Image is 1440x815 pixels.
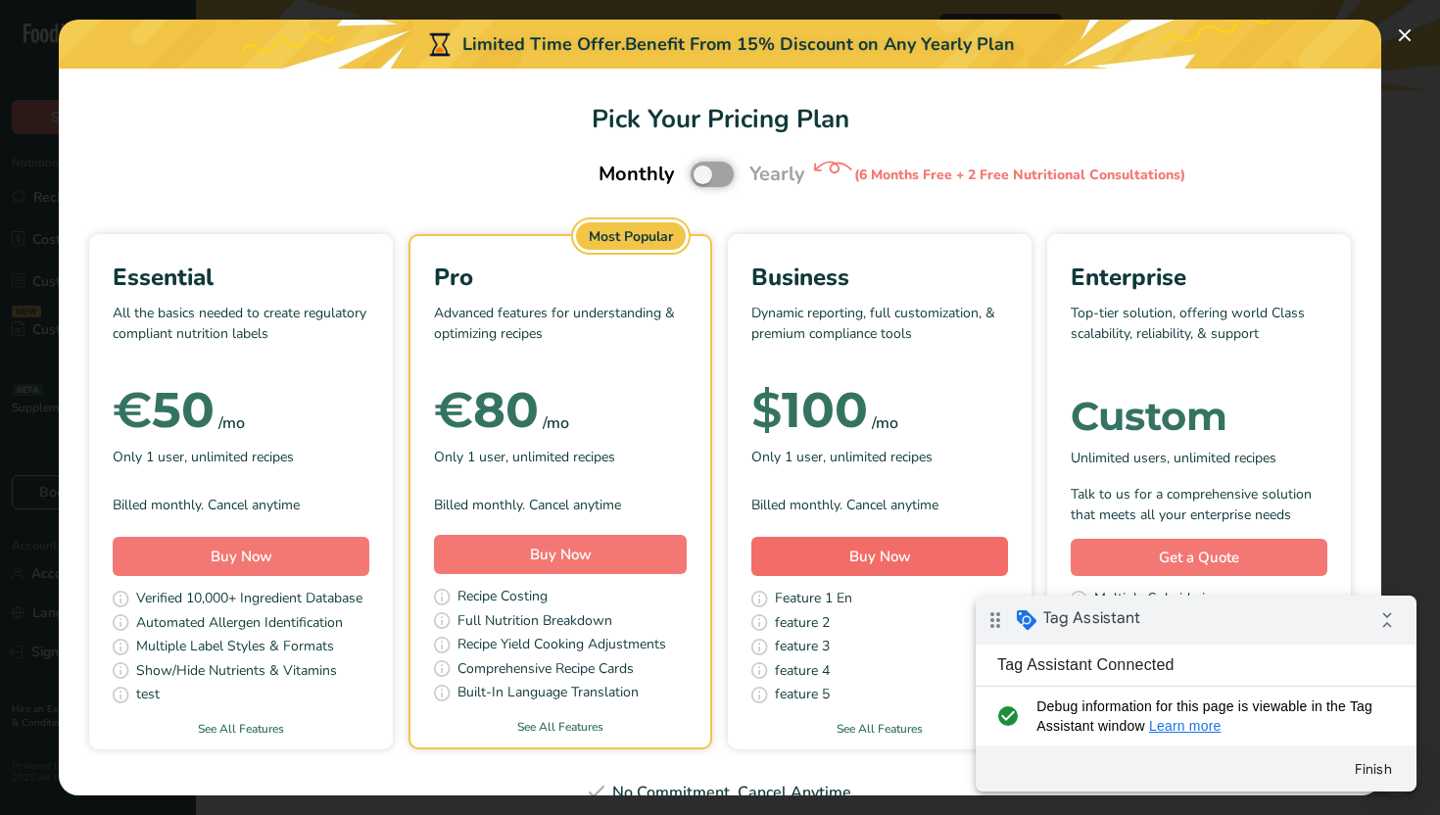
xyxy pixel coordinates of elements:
[68,13,165,32] span: Tag Assistant
[751,495,1008,515] div: Billed monthly. Cancel anytime
[457,658,634,683] span: Comprehensive Recipe Cards
[113,537,369,576] button: Buy Now
[751,380,782,440] span: $
[1071,303,1327,361] p: Top-tier solution, offering world Class scalability, reliability, & support
[854,165,1185,185] div: (6 Months Free + 2 Free Nutritional Consultations)
[136,588,362,612] span: Verified 10,000+ Ingredient Database
[576,222,686,250] div: Most Popular
[1071,260,1327,295] div: Enterprise
[113,380,152,440] span: €
[775,636,830,660] span: feature 3
[82,781,1358,804] div: No Commitment, Cancel Anytime
[457,610,612,635] span: Full Nutrition Breakdown
[1071,397,1327,436] div: Custom
[751,260,1008,295] div: Business
[59,20,1381,69] div: Limited Time Offer.
[173,122,246,138] a: Learn more
[775,612,830,637] span: feature 2
[392,5,431,44] i: Collapse debug badge
[113,495,369,515] div: Billed monthly. Cancel anytime
[136,660,337,685] span: Show/Hide Nutrients & Vitamins
[434,391,539,430] div: 80
[751,447,933,467] span: Only 1 user, unlimited recipes
[1071,539,1327,577] a: Get a Quote
[410,718,710,736] a: See All Features
[751,391,868,430] div: 100
[728,720,1032,738] a: See All Features
[434,495,687,515] div: Billed monthly. Cancel anytime
[751,303,1008,361] p: Dynamic reporting, full customization, & premium compliance tools
[61,101,408,140] span: Debug information for this page is viewable in the Tag Assistant window
[434,535,687,574] button: Buy Now
[82,100,1358,138] h1: Pick Your Pricing Plan
[211,547,272,566] span: Buy Now
[775,588,852,612] span: Feature 1 En
[362,156,433,191] button: Finish
[434,380,473,440] span: €
[113,447,294,467] span: Only 1 user, unlimited recipes
[113,391,215,430] div: 50
[530,545,592,564] span: Buy Now
[749,160,805,189] span: Yearly
[1159,547,1239,569] span: Get a Quote
[113,260,369,295] div: Essential
[16,101,48,140] i: check_circle
[136,612,343,637] span: Automated Allergen Identification
[136,636,334,660] span: Multiple Label Styles & Formats
[113,303,369,361] p: All the basics needed to create regulatory compliant nutrition labels
[751,537,1008,576] button: Buy Now
[872,411,898,435] div: /mo
[457,634,666,658] span: Recipe Yield Cooking Adjustments
[218,411,245,435] div: /mo
[89,720,393,738] a: See All Features
[599,160,675,189] span: Monthly
[434,303,687,361] p: Advanced features for understanding & optimizing recipes
[1071,484,1327,525] div: Talk to us for a comprehensive solution that meets all your enterprise needs
[775,684,830,708] span: feature 5
[434,260,687,295] div: Pro
[849,547,911,566] span: Buy Now
[457,682,639,706] span: Built-In Language Translation
[434,447,615,467] span: Only 1 user, unlimited recipes
[1071,448,1276,468] span: Unlimited users, unlimited recipes
[775,660,830,685] span: feature 4
[543,411,569,435] div: /mo
[457,586,548,610] span: Recipe Costing
[625,31,1015,58] div: Benefit From 15% Discount on Any Yearly Plan
[1094,588,1219,612] span: Multiple Subsidaries
[136,684,160,708] span: test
